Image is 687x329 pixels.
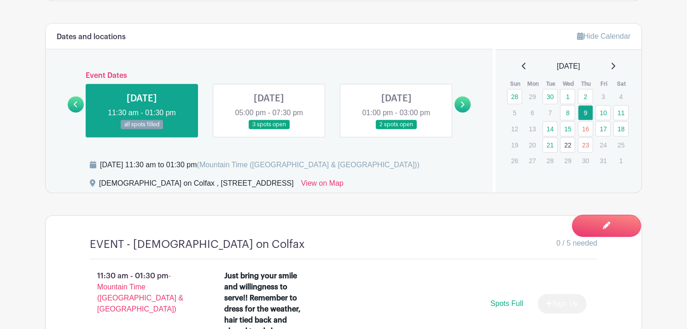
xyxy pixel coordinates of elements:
[560,137,575,153] a: 22
[75,267,210,318] p: 11:30 am - 01:30 pm
[542,153,558,168] p: 28
[524,106,540,120] p: 6
[613,121,629,136] a: 18
[542,137,558,153] a: 21
[524,79,542,88] th: Mon
[90,238,305,251] h4: EVENT - [DEMOGRAPHIC_DATA] on Colfax
[301,178,343,193] a: View on Map
[613,89,629,104] p: 4
[507,138,522,152] p: 19
[556,238,597,249] span: 0 / 5 needed
[595,138,611,152] p: 24
[524,138,540,152] p: 20
[560,89,575,104] a: 1
[524,89,540,104] p: 29
[507,106,522,120] p: 5
[100,159,419,170] div: [DATE] 11:30 am to 01:30 pm
[578,89,593,104] a: 2
[560,153,575,168] p: 29
[542,89,558,104] a: 30
[507,122,522,136] p: 12
[595,79,613,88] th: Fri
[507,89,522,104] a: 28
[578,137,593,153] a: 23
[542,79,560,88] th: Tue
[577,79,595,88] th: Thu
[524,153,540,168] p: 27
[578,105,593,120] a: 9
[613,153,629,168] p: 1
[595,121,611,136] a: 17
[613,105,629,120] a: 11
[197,161,419,169] span: (Mountain Time ([GEOGRAPHIC_DATA] & [GEOGRAPHIC_DATA]))
[542,106,558,120] p: 7
[99,178,294,193] div: [DEMOGRAPHIC_DATA] on Colfax , [STREET_ADDRESS]
[559,79,577,88] th: Wed
[84,71,454,80] h6: Event Dates
[507,79,524,88] th: Sun
[560,105,575,120] a: 8
[97,272,183,313] span: - Mountain Time ([GEOGRAPHIC_DATA] & [GEOGRAPHIC_DATA])
[578,153,593,168] p: 30
[524,122,540,136] p: 13
[578,121,593,136] a: 16
[490,300,523,307] span: Spots Full
[507,153,522,168] p: 26
[577,32,630,40] a: Hide Calendar
[560,121,575,136] a: 15
[557,61,580,72] span: [DATE]
[57,33,126,41] h6: Dates and locations
[613,138,629,152] p: 25
[595,89,611,104] p: 3
[595,105,611,120] a: 10
[613,79,631,88] th: Sat
[595,153,611,168] p: 31
[542,121,558,136] a: 14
